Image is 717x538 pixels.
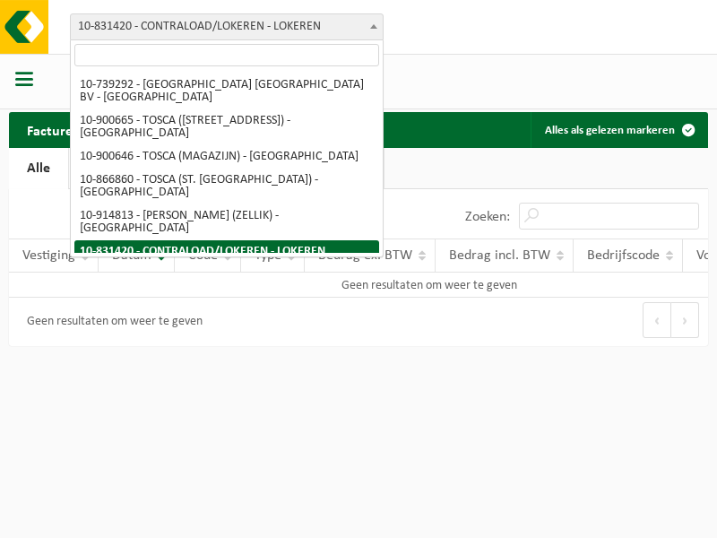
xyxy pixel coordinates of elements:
li: 10-831420 - CONTRALOAD/LOKEREN - LOKEREN [74,240,379,264]
span: Bedrijfscode [587,248,660,263]
label: Zoeken: [465,210,510,224]
span: 10-831420 - CONTRALOAD/LOKEREN - LOKEREN [70,13,384,40]
button: Previous [643,302,671,338]
li: 10-914813 - [PERSON_NAME] (ZELLIK) - [GEOGRAPHIC_DATA] [74,204,379,240]
div: Geen resultaten om weer te geven [18,307,203,337]
li: 10-866860 - TOSCA (ST. [GEOGRAPHIC_DATA]) - [GEOGRAPHIC_DATA] [74,169,379,204]
a: Alle [9,148,68,189]
li: 10-900665 - TOSCA ([STREET_ADDRESS]) - [GEOGRAPHIC_DATA] [74,109,379,145]
li: 10-739292 - [GEOGRAPHIC_DATA] [GEOGRAPHIC_DATA] BV - [GEOGRAPHIC_DATA] [74,74,379,109]
span: Vestiging [22,248,75,263]
span: 10-831420 - CONTRALOAD/LOKEREN - LOKEREN [71,14,383,39]
h2: Facturen [9,112,99,147]
span: Bedrag incl. BTW [449,248,550,263]
li: 10-900646 - TOSCA (MAGAZIJN) - [GEOGRAPHIC_DATA] [74,145,379,169]
a: Factuur [69,148,149,189]
button: Alles als gelezen markeren [531,112,706,148]
button: Next [671,302,699,338]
